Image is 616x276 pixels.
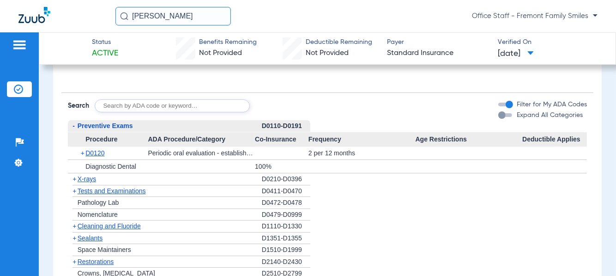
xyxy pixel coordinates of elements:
[387,37,490,47] span: Payer
[262,244,310,256] div: D1510-D1999
[262,221,310,233] div: D1110-D1330
[85,163,136,170] span: Diagnostic Dental
[262,256,310,268] div: D2140-D2430
[72,122,75,129] span: -
[92,37,119,47] span: Status
[472,12,598,21] span: Office Staff - Fremont Family Smiles
[199,49,242,57] span: Not Provided
[515,100,587,110] label: Filter for My ADA Codes
[570,232,616,276] iframe: Chat Widget
[262,197,310,209] div: D0472-D0478
[68,101,89,110] span: Search
[78,258,114,265] span: Restorations
[262,233,310,245] div: D1351-D1355
[517,112,583,118] span: Expand All Categories
[262,185,310,197] div: D0411-D0470
[78,234,103,242] span: Sealants
[72,175,76,183] span: +
[78,222,141,230] span: Cleaning and Fluoride
[308,132,416,147] span: Frequency
[416,132,523,147] span: Age Restrictions
[78,122,133,129] span: Preventive Exams
[78,187,146,195] span: Tests and Examinations
[68,132,148,147] span: Procedure
[308,147,416,159] div: 2 per 12 months
[306,37,372,47] span: Deductible Remaining
[72,187,76,195] span: +
[255,160,308,173] div: 100%
[306,49,349,57] span: Not Provided
[78,175,96,183] span: X-rays
[78,211,118,218] span: Nomenclature
[72,258,76,265] span: +
[522,132,587,147] span: Deductible Applies
[262,209,310,221] div: D0479-D0999
[72,222,76,230] span: +
[148,147,255,159] div: Periodic oral evaluation - established patient
[95,99,250,112] input: Search by ADA code or keyword…
[92,48,119,59] span: Active
[78,246,131,253] span: Space Maintainers
[262,120,310,132] div: D0110-D0191
[199,37,257,47] span: Benefits Remaining
[81,147,86,159] span: +
[12,39,27,50] img: hamburger-icon
[72,234,76,242] span: +
[387,48,490,59] span: Standard Insurance
[115,7,231,25] input: Search for patients
[255,132,308,147] span: Co-Insurance
[498,48,534,60] span: [DATE]
[148,132,255,147] span: ADA Procedure/Category
[78,199,119,206] span: Pathology Lab
[85,149,104,157] span: D0120
[262,173,310,185] div: D0210-D0396
[18,7,50,23] img: Zuub Logo
[120,12,128,20] img: Search Icon
[498,37,601,47] span: Verified On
